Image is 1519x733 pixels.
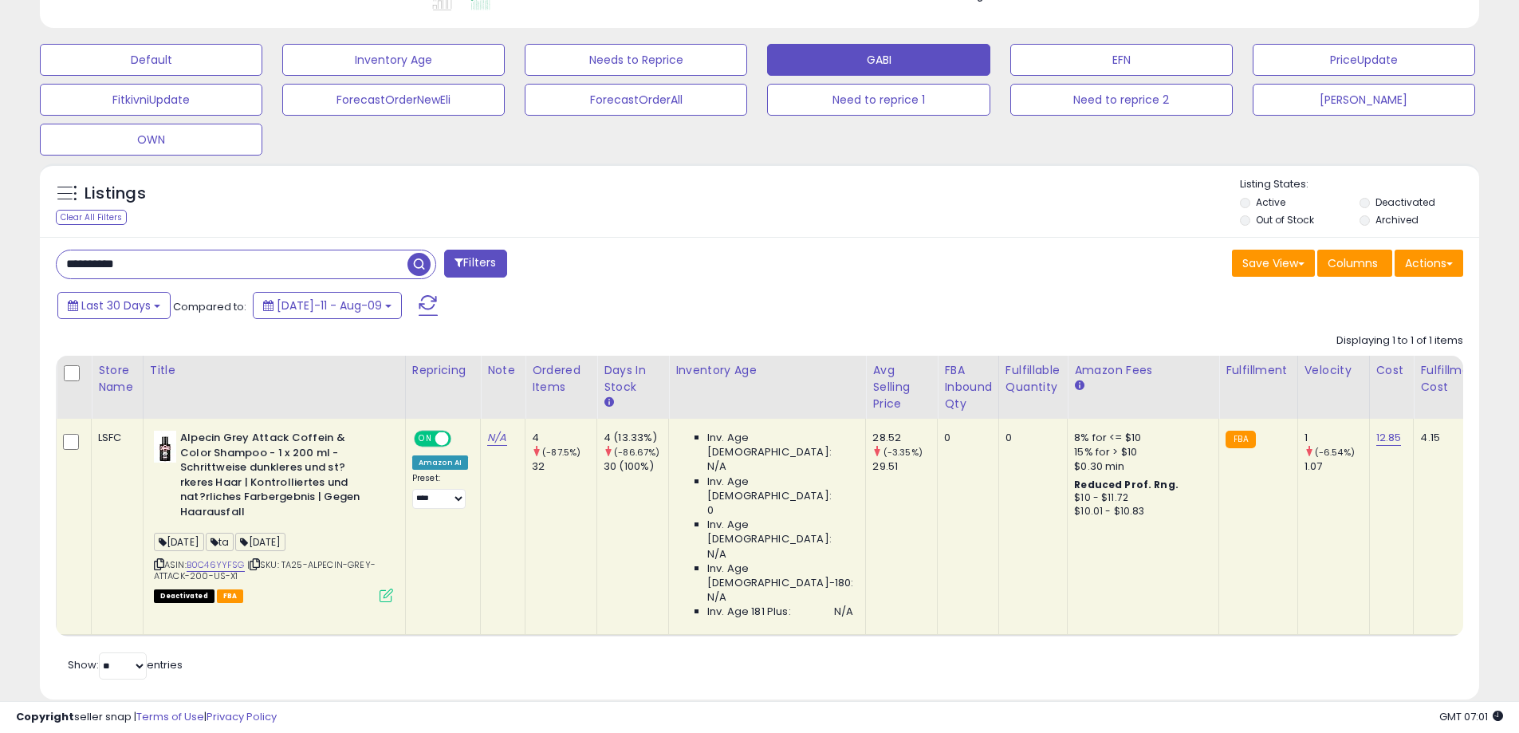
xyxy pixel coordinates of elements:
[1328,255,1378,271] span: Columns
[604,459,668,474] div: 30 (100%)
[253,292,402,319] button: [DATE]-11 - Aug-09
[1315,446,1355,459] small: (-6.54%)
[1336,333,1463,349] div: Displaying 1 to 1 of 1 items
[1074,379,1084,393] small: Amazon Fees.
[1256,213,1314,227] label: Out of Stock
[872,362,931,412] div: Avg Selling Price
[154,589,214,603] span: All listings that are unavailable for purchase on Amazon for any reason other than out-of-stock
[154,533,204,551] span: [DATE]
[235,533,285,551] span: [DATE]
[1420,431,1476,445] div: 4.15
[16,710,277,725] div: seller snap | |
[154,431,176,463] img: 41F+aBWZLhL._SL40_.jpg
[614,446,659,459] small: (-86.67%)
[525,84,747,116] button: ForecastOrderAll
[57,292,171,319] button: Last 30 Days
[282,44,505,76] button: Inventory Age
[487,362,518,379] div: Note
[944,362,992,412] div: FBA inbound Qty
[1240,177,1479,192] p: Listing States:
[604,431,668,445] div: 4 (13.33%)
[1317,250,1392,277] button: Columns
[1074,445,1206,459] div: 15% for > $10
[150,362,399,379] div: Title
[872,431,937,445] div: 28.52
[767,44,990,76] button: GABI
[1376,362,1407,379] div: Cost
[707,590,726,605] span: N/A
[1010,84,1233,116] button: Need to reprice 2
[154,431,393,601] div: ASIN:
[675,362,859,379] div: Inventory Age
[217,589,244,603] span: FBA
[707,475,853,503] span: Inv. Age [DEMOGRAPHIC_DATA]:
[532,431,596,445] div: 4
[1074,505,1206,518] div: $10.01 - $10.83
[604,396,613,410] small: Days In Stock.
[487,430,506,446] a: N/A
[444,250,506,278] button: Filters
[1005,431,1055,445] div: 0
[604,362,662,396] div: Days In Stock
[85,183,146,205] h5: Listings
[173,299,246,314] span: Compared to:
[40,84,262,116] button: FitkivniUpdate
[1376,430,1402,446] a: 12.85
[207,709,277,724] a: Privacy Policy
[707,459,726,474] span: N/A
[707,547,726,562] span: N/A
[1010,44,1233,76] button: EFN
[944,431,986,445] div: 0
[1253,44,1475,76] button: PriceUpdate
[707,431,853,459] span: Inv. Age [DEMOGRAPHIC_DATA]:
[1232,250,1315,277] button: Save View
[1375,213,1419,227] label: Archived
[98,431,131,445] div: LSFC
[883,446,923,459] small: (-3.35%)
[56,210,127,225] div: Clear All Filters
[187,558,245,572] a: B0C46YYFSG
[1375,195,1435,209] label: Deactivated
[532,362,590,396] div: Ordered Items
[98,362,136,396] div: Store Name
[282,84,505,116] button: ForecastOrderNewEli
[707,562,853,590] span: Inv. Age [DEMOGRAPHIC_DATA]-180:
[532,459,596,474] div: 32
[707,503,714,518] span: 0
[180,431,374,523] b: Alpecin Grey Attack Coffein & Color Shampoo - 1 x 200 ml - Schrittweise dunkleres und st?rkeres H...
[1074,362,1212,379] div: Amazon Fees
[542,446,580,459] small: (-87.5%)
[1074,459,1206,474] div: $0.30 min
[206,533,234,551] span: ta
[415,432,435,446] span: ON
[277,298,382,313] span: [DATE]-11 - Aug-09
[1395,250,1463,277] button: Actions
[1074,431,1206,445] div: 8% for <= $10
[767,84,990,116] button: Need to reprice 1
[136,709,204,724] a: Terms of Use
[707,518,853,546] span: Inv. Age [DEMOGRAPHIC_DATA]:
[1420,362,1482,396] div: Fulfillment Cost
[1305,459,1369,474] div: 1.07
[1305,431,1369,445] div: 1
[412,455,468,470] div: Amazon AI
[1305,362,1363,379] div: Velocity
[16,709,74,724] strong: Copyright
[1226,431,1255,448] small: FBA
[68,657,183,672] span: Show: entries
[1439,709,1503,724] span: 2025-09-9 07:01 GMT
[707,605,791,619] span: Inv. Age 181 Plus:
[449,432,474,446] span: OFF
[1226,362,1290,379] div: Fulfillment
[1253,84,1475,116] button: [PERSON_NAME]
[834,605,853,619] span: N/A
[412,473,468,509] div: Preset:
[872,459,937,474] div: 29.51
[1074,491,1206,505] div: $10 - $11.72
[40,44,262,76] button: Default
[412,362,474,379] div: Repricing
[525,44,747,76] button: Needs to Reprice
[154,558,376,582] span: | SKU: TA25-ALPECIN-GREY-ATTACK-200-US-X1
[1074,478,1179,491] b: Reduced Prof. Rng.
[1256,195,1285,209] label: Active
